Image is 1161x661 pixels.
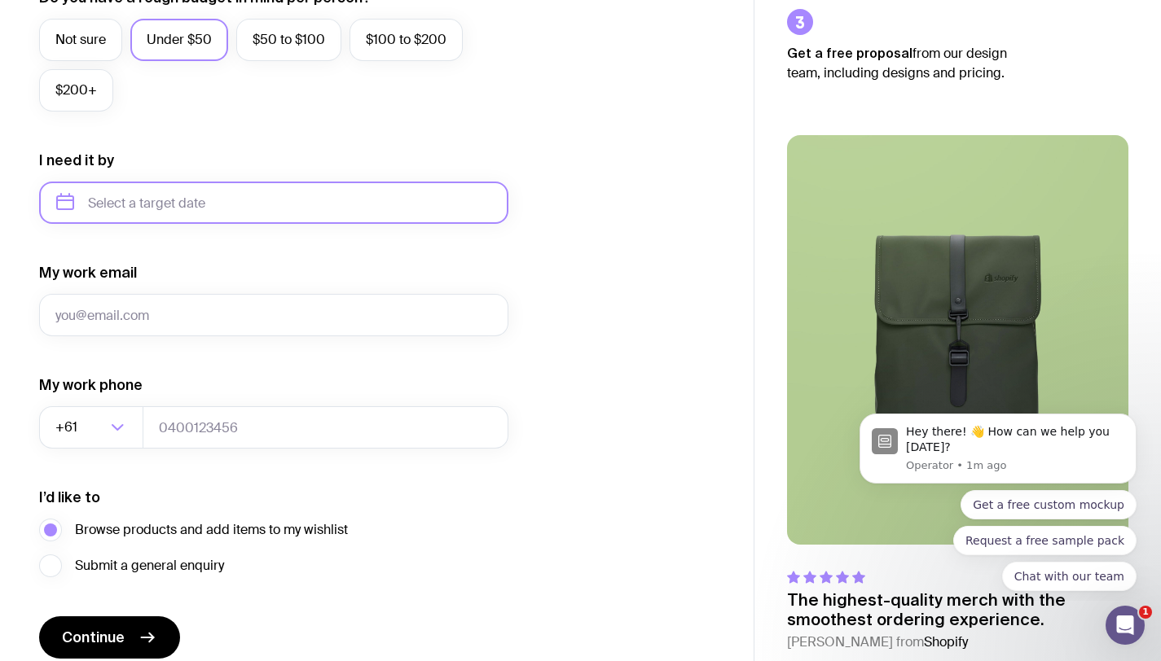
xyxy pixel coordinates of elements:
input: you@email.com [39,294,508,336]
label: $200+ [39,69,113,112]
cite: [PERSON_NAME] from [787,633,1128,652]
label: My work phone [39,375,143,395]
span: Submit a general enquiry [75,556,224,576]
label: Under $50 [130,19,228,61]
label: I’d like to [39,488,100,507]
p: The highest-quality merch with the smoothest ordering experience. [787,590,1128,629]
label: My work email [39,263,137,282]
label: I need it by [39,151,114,170]
p: from our design team, including designs and pricing. [787,43,1031,83]
span: Shopify [924,633,968,650]
label: $50 to $100 [236,19,341,61]
strong: Get a free proposal [787,46,913,60]
iframe: Intercom live chat [1106,606,1145,645]
label: $100 to $200 [350,19,463,61]
button: Continue [39,616,180,659]
input: Search for option [81,406,106,449]
span: +61 [55,406,81,449]
iframe: Intercom notifications message [835,399,1161,601]
label: Not sure [39,19,122,61]
span: Continue [62,628,125,647]
input: Select a target date [39,182,508,224]
input: 0400123456 [143,406,508,449]
div: Search for option [39,406,143,449]
span: Browse products and add items to my wishlist [75,520,348,540]
span: 1 [1139,606,1152,619]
